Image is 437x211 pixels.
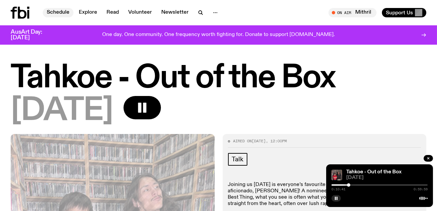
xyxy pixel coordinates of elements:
p: Joining us [DATE] is everyone’s favourite gentle giant, rapper and now, R&B aficionado, [PERSON_N... [228,182,421,207]
a: Schedule [43,8,73,17]
span: , 12:00pm [266,138,287,144]
img: Matt Do & Tahkoe [332,170,342,180]
span: [DATE] [346,175,428,180]
a: Volunteer [124,8,156,17]
h3: AusArt Day: [DATE] [11,29,53,41]
a: Newsletter [157,8,193,17]
button: On AirMithril [329,8,377,17]
span: [DATE] [252,138,266,144]
a: Talk [228,153,247,166]
span: Support Us [386,10,413,16]
button: Support Us [382,8,426,17]
a: Tahkoe - Out of the Box [346,169,402,175]
span: Talk [232,156,243,163]
span: 0:10:41 [332,188,346,191]
span: 0:59:59 [414,188,428,191]
span: Aired on [233,138,252,144]
span: [DATE] [11,96,113,126]
h1: Tahkoe - Out of the Box [11,63,426,93]
a: Explore [75,8,101,17]
a: Read [102,8,123,17]
p: One day. One community. One frequency worth fighting for. Donate to support [DOMAIN_NAME]. [102,32,335,38]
